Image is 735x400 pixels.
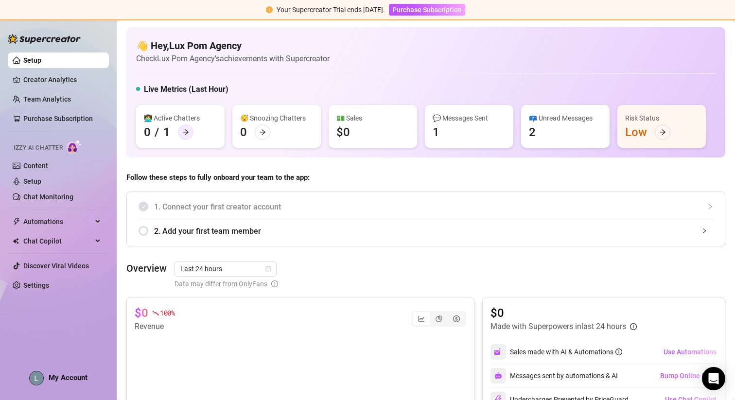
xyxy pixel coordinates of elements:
article: $0 [490,305,637,321]
article: Check Lux Pom Agency's achievements with Supercreator [136,52,330,65]
img: logo-BBDzfeDw.svg [8,34,81,44]
a: Settings [23,281,49,289]
img: svg%3e [494,372,502,380]
a: Team Analytics [23,95,71,103]
a: Purchase Subscription [23,115,93,122]
span: Use Automations [664,348,717,356]
div: Open Intercom Messenger [702,367,725,390]
div: 2 [529,124,536,140]
button: Bump Online Fans [660,368,717,383]
span: Last 24 hours [180,261,271,276]
a: Setup [23,177,41,185]
div: 💬 Messages Sent [433,113,506,123]
a: Purchase Subscription [389,6,465,14]
article: Overview [126,261,167,276]
article: $0 [135,305,148,321]
button: Use Automations [663,344,717,360]
div: 1 [433,124,439,140]
span: arrow-right [259,129,266,136]
span: fall [152,310,159,316]
span: Chat Copilot [23,233,92,249]
div: 💵 Sales [336,113,409,123]
h4: 👋 Hey, Lux Pom Agency [136,39,330,52]
img: ACg8ocIFPTSVstI2GXAcK_vKoyyFkS4yjKd07USUnXV8mS1hMN_Zog=s96-c [30,371,43,385]
span: My Account [49,373,87,382]
img: AI Chatter [67,139,82,154]
div: Messages sent by automations & AI [490,368,618,383]
span: Your Supercreator Trial ends [DATE]. [277,6,385,14]
span: Bump Online Fans [660,372,717,380]
div: Risk Status [625,113,698,123]
span: info-circle [630,323,637,330]
span: arrow-right [659,129,666,136]
a: Content [23,162,48,170]
span: exclamation-circle [266,6,273,13]
span: Data may differ from OnlyFans [175,278,267,289]
span: Izzy AI Chatter [14,143,63,153]
span: Purchase Subscription [392,6,462,14]
span: 1. Connect your first creator account [154,201,713,213]
div: $0 [336,124,350,140]
a: Chat Monitoring [23,193,73,201]
strong: Follow these steps to fully onboard your team to the app: [126,173,310,182]
button: Purchase Subscription [389,4,465,16]
span: calendar [265,266,271,272]
span: pie-chart [436,315,442,322]
div: 1 [163,124,170,140]
span: thunderbolt [13,218,20,226]
img: svg%3e [494,348,503,356]
img: Chat Copilot [13,238,19,244]
span: collapsed [707,204,713,209]
span: arrow-right [182,129,189,136]
span: 2. Add your first team member [154,225,713,237]
article: Made with Superpowers in last 24 hours [490,321,626,332]
a: Creator Analytics [23,72,101,87]
span: line-chart [418,315,425,322]
div: 😴 Snoozing Chatters [240,113,313,123]
a: Setup [23,56,41,64]
span: info-circle [271,278,278,289]
div: 👩‍💻 Active Chatters [144,113,217,123]
div: 1. Connect your first creator account [139,195,713,219]
div: 0 [240,124,247,140]
div: segmented control [412,311,466,327]
span: Automations [23,214,92,229]
div: Sales made with AI & Automations [510,347,622,357]
span: dollar-circle [453,315,460,322]
a: Discover Viral Videos [23,262,89,270]
span: info-circle [615,348,622,355]
div: 2. Add your first team member [139,219,713,243]
article: Revenue [135,321,175,332]
h5: Live Metrics (Last Hour) [144,84,228,95]
div: 0 [144,124,151,140]
div: 📪 Unread Messages [529,113,602,123]
span: collapsed [701,228,707,234]
span: 100 % [160,308,175,317]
